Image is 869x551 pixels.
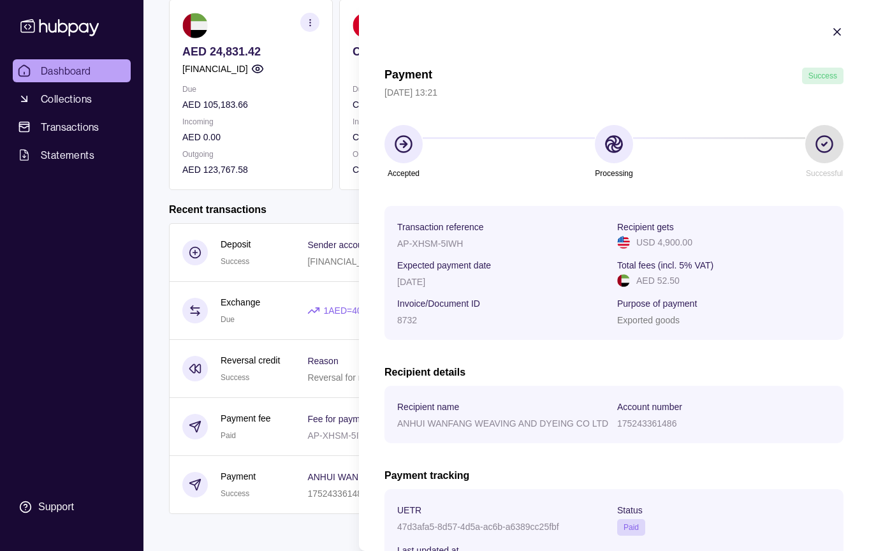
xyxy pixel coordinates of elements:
[397,522,559,532] p: 47d3afa5-8d57-4d5a-ac6b-a6389cc25fbf
[617,402,682,412] p: Account number
[397,277,425,287] p: [DATE]
[384,68,432,84] h1: Payment
[617,274,630,287] img: ae
[617,222,674,232] p: Recipient gets
[636,274,680,288] p: AED 52.50
[636,235,692,249] p: USD 4,900.00
[384,365,843,379] h2: Recipient details
[397,505,421,515] p: UETR
[397,260,491,270] p: Expected payment date
[617,236,630,249] img: us
[397,315,417,325] p: 8732
[617,260,713,270] p: Total fees (incl. 5% VAT)
[397,298,480,309] p: Invoice/Document ID
[384,469,843,483] h2: Payment tracking
[617,298,697,309] p: Purpose of payment
[397,402,459,412] p: Recipient name
[617,418,676,429] p: 175243361486
[617,315,680,325] p: Exported goods
[595,166,632,180] p: Processing
[397,418,608,429] p: ANHUI WANFANG WEAVING AND DYEING CO LTD
[617,505,643,515] p: Status
[397,239,463,249] p: AP-XHSM-5IWH
[397,222,484,232] p: Transaction reference
[384,85,843,99] p: [DATE] 13:21
[806,166,843,180] p: Successful
[388,166,420,180] p: Accepted
[808,71,837,80] span: Success
[624,523,639,532] span: Paid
